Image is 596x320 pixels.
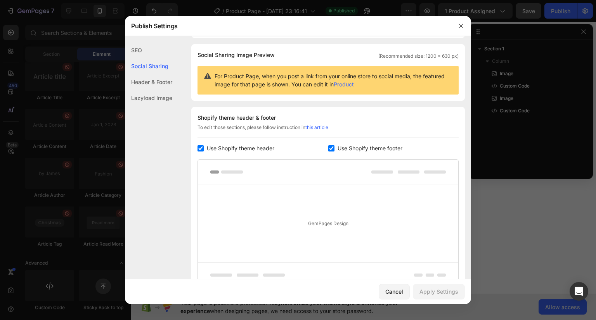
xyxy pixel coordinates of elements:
a: this article [305,124,328,130]
span: (Recommended size: 1200 x 630 px) [378,53,459,60]
span: For Product Page, when you post a link from your online store to social media, the featured image... [215,72,452,88]
div: Publish Settings [125,16,451,36]
div: SEO [125,42,172,58]
span: inspired by CRO experts [46,202,99,209]
a: Product [334,81,354,88]
div: Shopify theme header & footer [198,113,459,122]
span: from URL or image [52,228,93,235]
div: GemPages Design [198,184,458,262]
button: Apply Settings [413,284,465,299]
div: To edit those sections, please follow instruction in [198,124,459,138]
div: Add blank section [49,245,97,253]
div: Social Sharing [125,58,172,74]
div: Choose templates [49,192,96,200]
span: Use Shopify theme header [207,144,274,153]
span: then drag & drop elements [43,255,101,262]
div: Header & Footer [125,74,172,90]
span: Use Shopify theme footer [338,144,402,153]
div: Lazyload Image [125,90,172,106]
div: Cancel [385,287,403,296]
div: Apply Settings [419,287,458,296]
button: Cancel [379,284,410,299]
span: Add section [7,175,43,183]
span: Social Sharing Image Preview [198,50,275,60]
div: Generate layout [52,218,93,227]
div: Open Intercom Messenger [570,282,588,301]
